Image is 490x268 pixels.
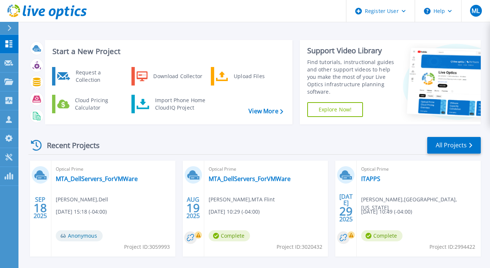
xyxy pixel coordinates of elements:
[52,47,283,56] h3: Start a New Project
[56,230,103,241] span: Anonymous
[209,208,260,216] span: [DATE] 10:29 (-04:00)
[209,195,275,204] span: [PERSON_NAME] , MTA Flint
[249,108,283,115] a: View More
[361,165,476,173] span: Optical Prime
[56,175,138,182] a: MTA_DellServers_ForVMWare
[361,195,481,212] span: [PERSON_NAME] , [GEOGRAPHIC_DATA], [US_STATE]
[429,243,475,251] span: Project ID: 2994422
[56,165,171,173] span: Optical Prime
[307,46,397,56] div: Support Video Library
[307,58,397,96] div: Find tutorials, instructional guides and other support videos to help you make the most of your L...
[472,8,480,14] span: ML
[34,205,47,211] span: 18
[56,195,108,204] span: [PERSON_NAME] , Dell
[209,230,250,241] span: Complete
[209,175,291,182] a: MTA_DellServers_ForVMWare
[151,97,209,111] div: Import Phone Home CloudIQ Project
[339,194,353,221] div: [DATE] 2025
[307,102,363,117] a: Explore Now!
[131,67,207,86] a: Download Collector
[427,137,481,154] a: All Projects
[52,67,128,86] a: Request a Collection
[361,230,402,241] span: Complete
[209,165,324,173] span: Optical Prime
[339,208,353,214] span: 29
[72,69,126,84] div: Request a Collection
[33,194,47,221] div: SEP 2025
[71,97,126,111] div: Cloud Pricing Calculator
[230,69,285,84] div: Upload Files
[28,136,110,154] div: Recent Projects
[361,208,412,216] span: [DATE] 10:49 (-04:00)
[186,194,200,221] div: AUG 2025
[277,243,322,251] span: Project ID: 3020432
[52,95,128,113] a: Cloud Pricing Calculator
[186,205,200,211] span: 19
[56,208,107,216] span: [DATE] 15:18 (-04:00)
[124,243,170,251] span: Project ID: 3059993
[361,175,380,182] a: ITAPPS
[211,67,287,86] a: Upload Files
[150,69,205,84] div: Download Collector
